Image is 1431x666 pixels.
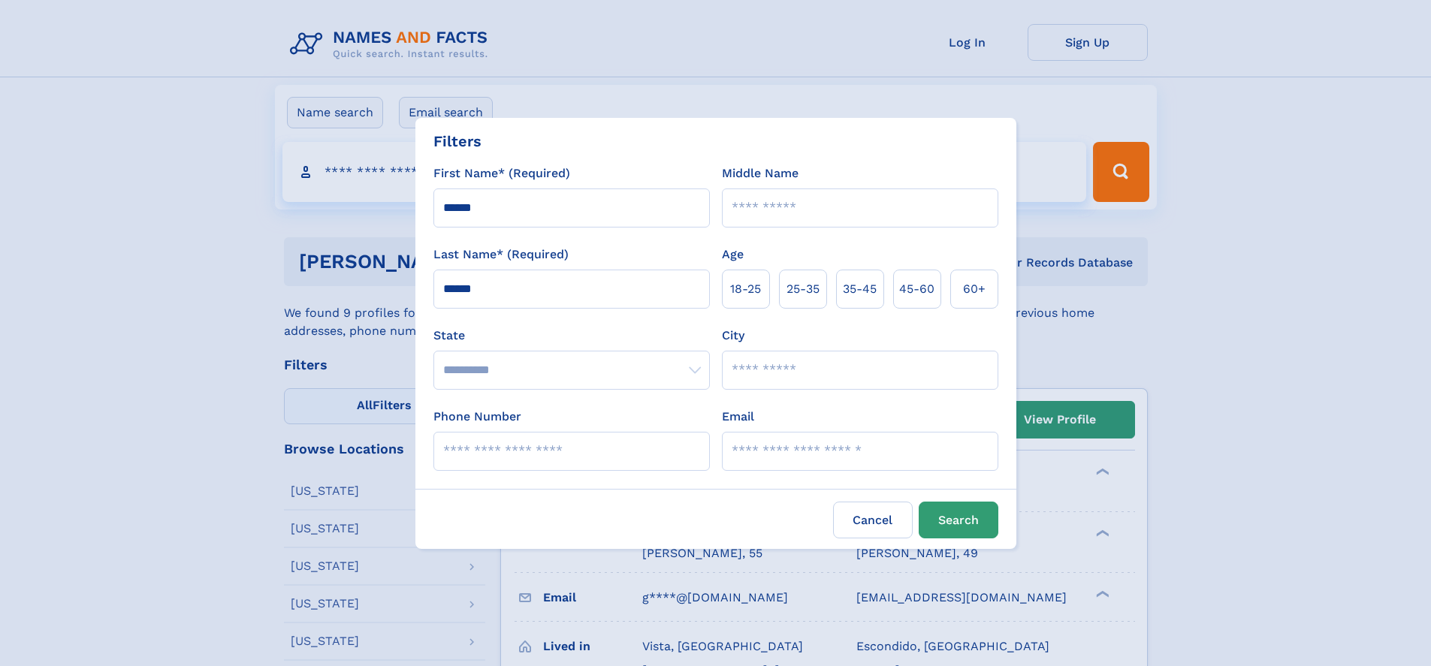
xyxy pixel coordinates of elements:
[899,280,934,298] span: 45‑60
[433,246,569,264] label: Last Name* (Required)
[919,502,998,538] button: Search
[722,164,799,182] label: Middle Name
[963,280,986,298] span: 60+
[433,164,570,182] label: First Name* (Required)
[433,327,710,345] label: State
[722,327,744,345] label: City
[786,280,820,298] span: 25‑35
[843,280,877,298] span: 35‑45
[730,280,761,298] span: 18‑25
[433,408,521,426] label: Phone Number
[722,408,754,426] label: Email
[433,130,482,152] div: Filters
[722,246,744,264] label: Age
[833,502,913,538] label: Cancel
